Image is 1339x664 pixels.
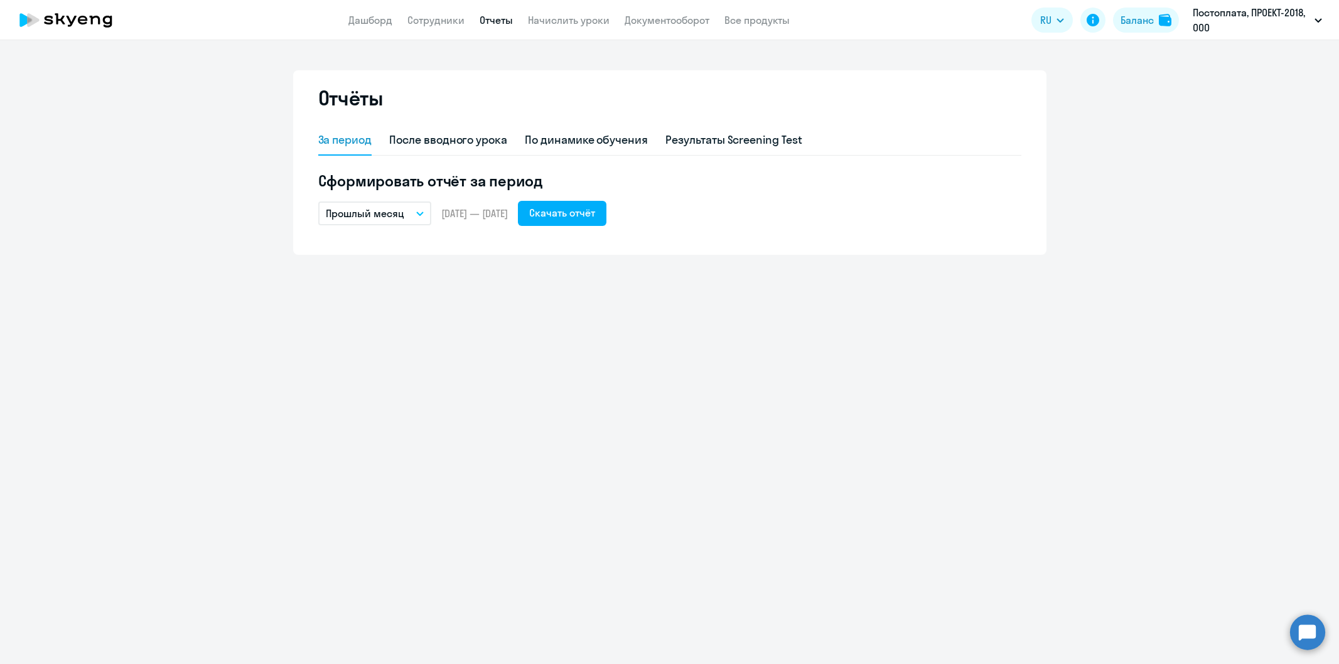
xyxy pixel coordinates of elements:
button: RU [1031,8,1073,33]
a: Дашборд [348,14,392,26]
button: Прошлый месяц [318,201,431,225]
div: За период [318,132,372,148]
button: Постоплата, ПРОЕКТ-2018, ООО [1186,5,1328,35]
a: Документооборот [625,14,709,26]
h2: Отчёты [318,85,384,110]
a: Все продукты [724,14,790,26]
a: Начислить уроки [528,14,610,26]
div: Баланс [1121,13,1154,28]
p: Прошлый месяц [326,206,404,221]
span: [DATE] — [DATE] [441,206,508,220]
button: Скачать отчёт [518,201,606,226]
button: Балансbalance [1113,8,1179,33]
div: По динамике обучения [525,132,648,148]
h5: Сформировать отчёт за период [318,171,1021,191]
p: Постоплата, ПРОЕКТ-2018, ООО [1193,5,1309,35]
a: Сотрудники [407,14,465,26]
span: RU [1040,13,1051,28]
img: balance [1159,14,1171,26]
div: Результаты Screening Test [665,132,802,148]
a: Отчеты [480,14,513,26]
div: После вводного урока [389,132,507,148]
div: Скачать отчёт [529,205,595,220]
